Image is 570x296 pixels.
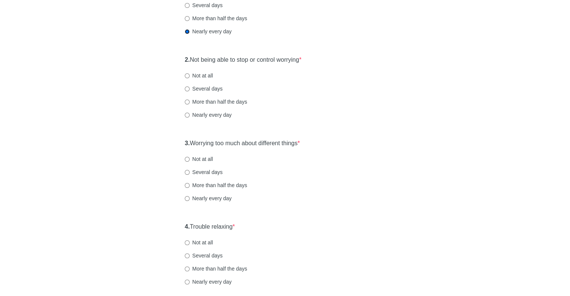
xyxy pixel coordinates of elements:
[185,113,190,118] input: Nearly every day
[185,280,190,284] input: Nearly every day
[185,223,190,230] strong: 4.
[185,157,190,162] input: Not at all
[185,28,232,35] label: Nearly every day
[185,56,301,64] label: Not being able to stop or control worrying
[185,195,232,202] label: Nearly every day
[185,16,190,21] input: More than half the days
[185,168,223,176] label: Several days
[185,170,190,175] input: Several days
[185,181,247,189] label: More than half the days
[185,253,190,258] input: Several days
[185,15,247,22] label: More than half the days
[185,86,190,91] input: Several days
[185,3,190,8] input: Several days
[185,223,235,231] label: Trouble relaxing
[185,29,190,34] input: Nearly every day
[185,72,213,79] label: Not at all
[185,240,190,245] input: Not at all
[185,85,223,92] label: Several days
[185,265,247,272] label: More than half the days
[185,100,190,104] input: More than half the days
[185,73,190,78] input: Not at all
[185,196,190,201] input: Nearly every day
[185,57,190,63] strong: 2.
[185,278,232,286] label: Nearly every day
[185,266,190,271] input: More than half the days
[185,111,232,119] label: Nearly every day
[185,252,223,259] label: Several days
[185,155,213,163] label: Not at all
[185,140,190,146] strong: 3.
[185,183,190,188] input: More than half the days
[185,98,247,106] label: More than half the days
[185,139,300,148] label: Worrying too much about different things
[185,1,223,9] label: Several days
[185,239,213,246] label: Not at all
